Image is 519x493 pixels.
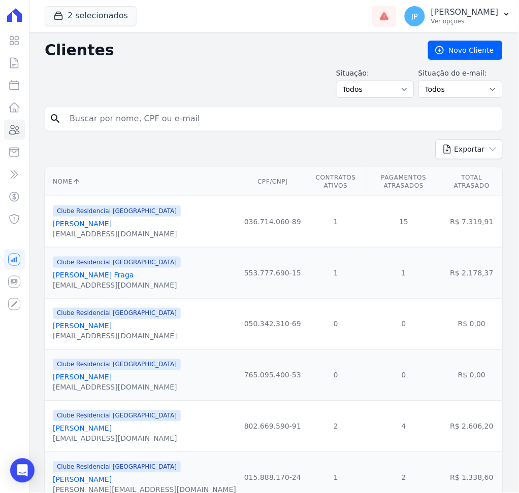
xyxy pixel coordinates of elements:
td: 553.777.690-15 [240,248,305,299]
div: [EMAIL_ADDRESS][DOMAIN_NAME] [53,331,181,341]
a: [PERSON_NAME] [53,425,112,433]
td: R$ 7.319,91 [441,196,503,248]
td: 15 [367,196,441,248]
p: Ver opções [431,17,499,25]
span: Clube Residencial [GEOGRAPHIC_DATA] [53,308,181,319]
td: 0 [367,299,441,350]
td: 0 [305,299,367,350]
span: Clube Residencial [GEOGRAPHIC_DATA] [53,257,181,268]
label: Situação: [336,68,414,79]
a: [PERSON_NAME] [53,476,112,484]
td: 1 [305,248,367,299]
a: [PERSON_NAME] Fraga [53,271,134,279]
label: Situação do e-mail: [418,68,503,79]
div: [EMAIL_ADDRESS][DOMAIN_NAME] [53,229,181,239]
td: 4 [367,401,441,452]
td: R$ 0,00 [441,299,503,350]
span: Clube Residencial [GEOGRAPHIC_DATA] [53,359,181,370]
th: Total Atrasado [441,167,503,196]
a: [PERSON_NAME] [53,373,112,381]
a: Novo Cliente [428,41,503,60]
td: 802.669.590-91 [240,401,305,452]
td: 036.714.060-89 [240,196,305,248]
th: CPF/CNPJ [240,167,305,196]
a: [PERSON_NAME] [53,322,112,330]
td: 2 [305,401,367,452]
h2: Clientes [45,41,412,59]
td: 765.095.400-53 [240,350,305,401]
button: 2 selecionados [45,6,137,25]
a: [PERSON_NAME] [53,220,112,228]
div: [EMAIL_ADDRESS][DOMAIN_NAME] [53,382,181,393]
div: [EMAIL_ADDRESS][DOMAIN_NAME] [53,434,181,444]
td: 1 [305,196,367,248]
span: Clube Residencial [GEOGRAPHIC_DATA] [53,410,181,421]
button: Exportar [436,139,503,159]
td: 050.342.310-69 [240,299,305,350]
div: Open Intercom Messenger [10,459,35,483]
th: Nome [45,167,240,196]
td: R$ 0,00 [441,350,503,401]
td: 0 [367,350,441,401]
i: search [49,113,61,125]
button: JP [PERSON_NAME] Ver opções [397,2,519,30]
p: [PERSON_NAME] [431,7,499,17]
td: R$ 2.178,37 [441,248,503,299]
span: Clube Residencial [GEOGRAPHIC_DATA] [53,205,181,217]
span: JP [412,13,418,20]
input: Buscar por nome, CPF ou e-mail [63,109,498,129]
td: 0 [305,350,367,401]
th: Pagamentos Atrasados [367,167,441,196]
th: Contratos Ativos [305,167,367,196]
td: R$ 2.606,20 [441,401,503,452]
td: 1 [367,248,441,299]
div: [EMAIL_ADDRESS][DOMAIN_NAME] [53,280,181,290]
span: Clube Residencial [GEOGRAPHIC_DATA] [53,462,181,473]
